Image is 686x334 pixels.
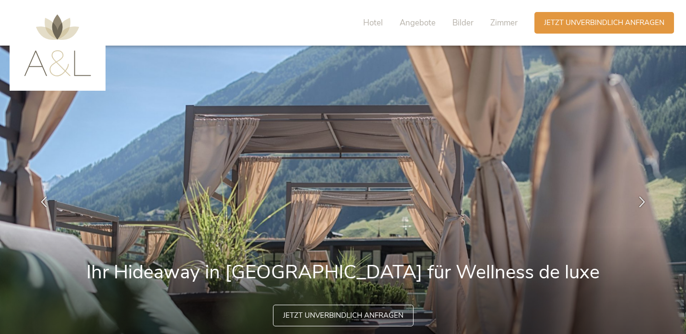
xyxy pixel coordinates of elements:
span: Hotel [363,17,383,28]
span: Zimmer [490,17,518,28]
span: Jetzt unverbindlich anfragen [544,18,664,28]
img: AMONTI & LUNARIS Wellnessresort [24,14,91,76]
span: Angebote [400,17,436,28]
span: Jetzt unverbindlich anfragen [283,310,403,321]
span: Bilder [452,17,473,28]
